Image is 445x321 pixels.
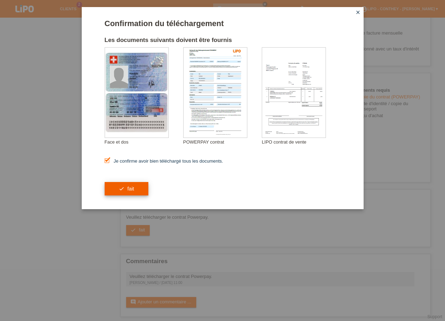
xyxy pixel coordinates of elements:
i: close [355,10,361,15]
a: close [353,9,363,17]
h1: Confirmation du téléchargement [105,19,341,28]
div: Face et dos [105,139,183,145]
div: Nadjib [130,72,165,75]
label: Je confirme avoir bien téléchargé tous les documents. [105,158,223,164]
img: upload_document_confirmation_type_contract_kkg_whitelabel.png [184,48,247,138]
img: upload_document_confirmation_type_receipt_generic.png [262,48,326,138]
button: check fait [105,182,148,195]
i: check [119,186,124,192]
div: LIPO contrat de vente [262,139,340,145]
span: fait [127,186,134,192]
img: upload_document_confirmation_type_id_swiss_empty.png [105,48,168,138]
img: 39073_print.png [230,49,241,55]
h2: Les documents suivants doivent être fournis [105,37,341,47]
div: POWERPAY contrat [183,139,262,145]
img: swiss_id_photo_male.png [110,66,128,88]
div: liman [130,77,165,80]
